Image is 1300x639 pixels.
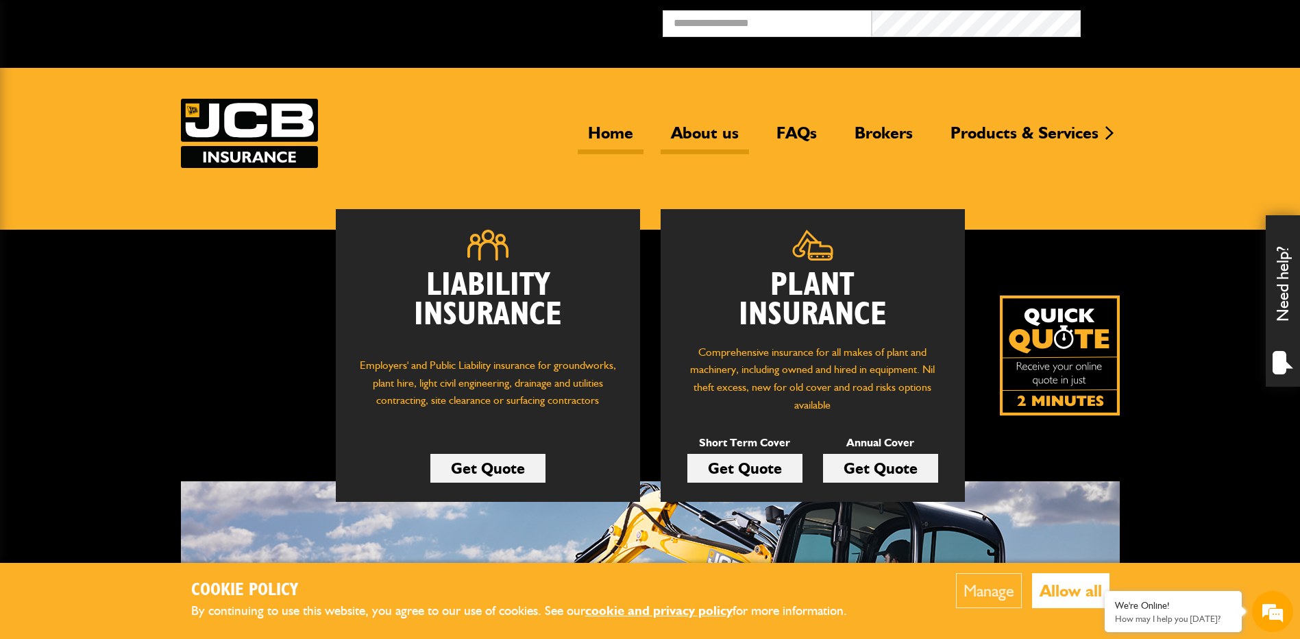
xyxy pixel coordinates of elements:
div: Need help? [1266,215,1300,387]
h2: Cookie Policy [191,580,870,601]
p: Comprehensive insurance for all makes of plant and machinery, including owned and hired in equipm... [681,343,944,413]
a: JCB Insurance Services [181,99,318,168]
p: Annual Cover [823,434,938,452]
a: About us [661,123,749,154]
a: FAQs [766,123,827,154]
a: Get your insurance quote isn just 2-minutes [1000,296,1120,415]
div: We're Online! [1115,600,1231,612]
a: Get Quote [430,454,545,483]
button: Broker Login [1081,10,1290,32]
p: How may I help you today? [1115,614,1231,624]
a: Get Quote [687,454,802,483]
a: Products & Services [940,123,1109,154]
a: Brokers [844,123,923,154]
p: Employers' and Public Liability insurance for groundworks, plant hire, light civil engineering, d... [356,357,620,422]
p: Short Term Cover [687,434,802,452]
a: Get Quote [823,454,938,483]
p: By continuing to use this website, you agree to our use of cookies. See our for more information. [191,601,870,622]
button: Allow all [1032,573,1109,608]
h2: Plant Insurance [681,271,944,330]
h2: Liability Insurance [356,271,620,343]
button: Manage [956,573,1022,608]
img: Quick Quote [1000,296,1120,415]
a: cookie and privacy policy [585,603,733,618]
img: JCB Insurance Services logo [181,99,318,168]
a: Home [578,123,643,154]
